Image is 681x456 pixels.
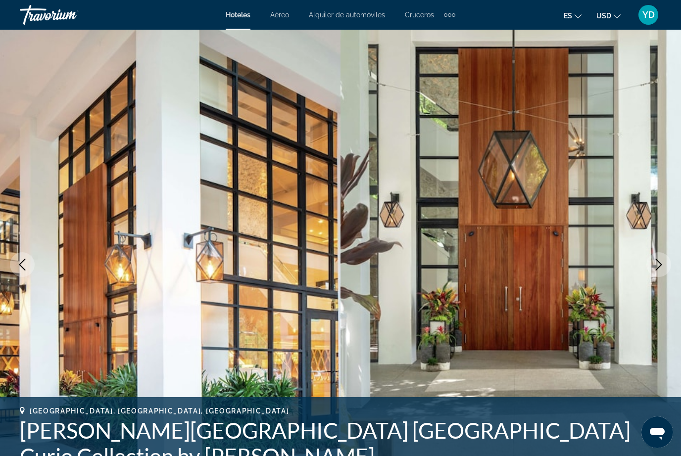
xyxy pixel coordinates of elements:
span: [GEOGRAPHIC_DATA], [GEOGRAPHIC_DATA], [GEOGRAPHIC_DATA] [30,407,289,415]
span: USD [596,12,611,20]
button: Change currency [596,8,621,23]
button: Previous image [10,252,35,277]
a: Aéreo [270,11,289,19]
button: User Menu [635,4,661,25]
a: Alquiler de automóviles [309,11,385,19]
span: es [564,12,572,20]
a: Cruceros [405,11,434,19]
a: Travorium [20,2,119,28]
span: YD [642,10,655,20]
button: Next image [646,252,671,277]
iframe: Button to launch messaging window [641,416,673,448]
button: Extra navigation items [444,7,455,23]
a: Hoteles [226,11,250,19]
button: Change language [564,8,582,23]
